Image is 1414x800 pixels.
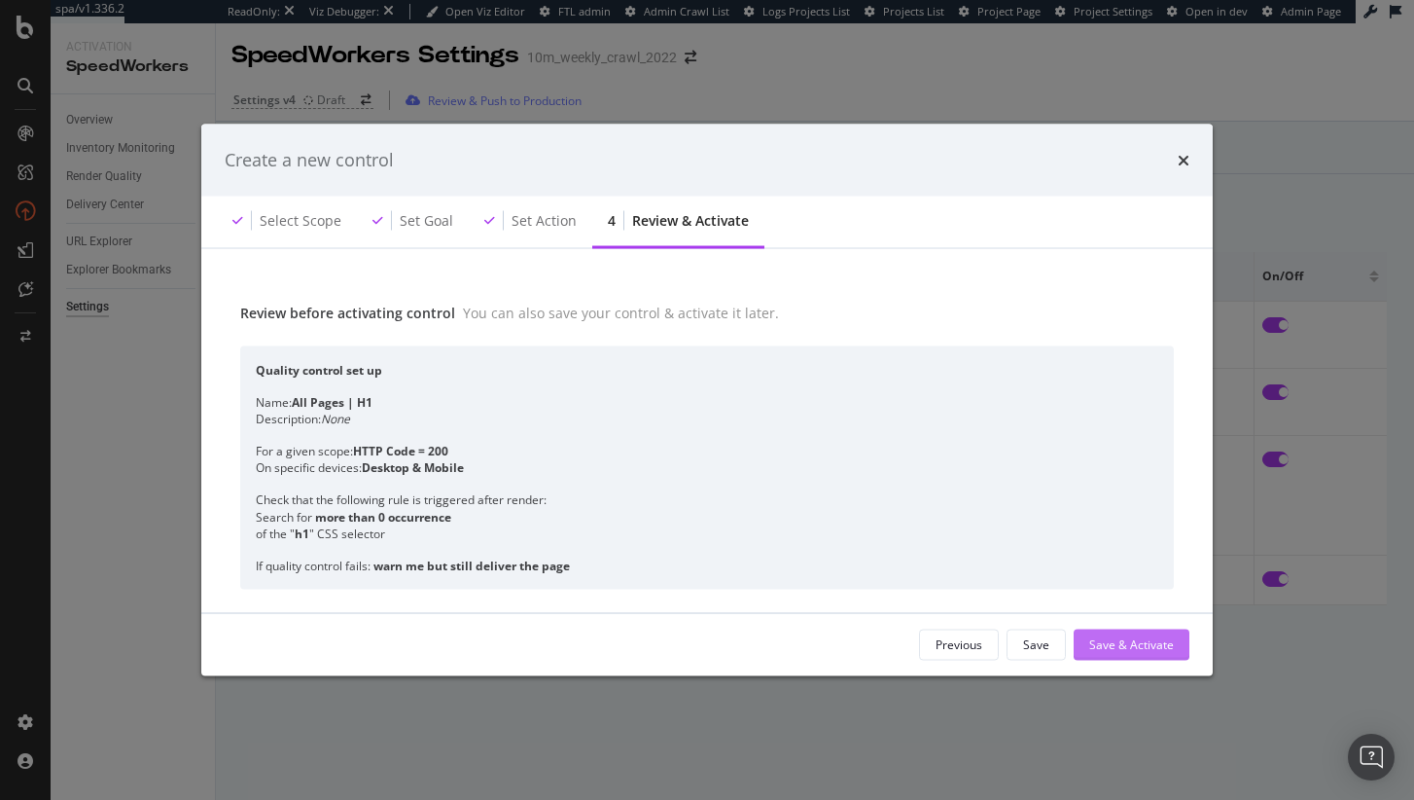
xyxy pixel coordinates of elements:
button: Previous [919,629,999,660]
div: Search for of the " " CSS selector [256,508,1158,541]
div: Create a new control [225,148,394,173]
div: Review before activating control [240,303,455,321]
div: Set goal [400,210,453,230]
div: Save & Activate [1089,636,1174,653]
b: HTTP Code = 200 [353,443,448,459]
div: Review & Activate [632,210,749,230]
div: 4 [608,210,616,230]
div: Open Intercom Messenger [1348,734,1395,781]
div: On specific devices: [256,459,1158,476]
em: None [321,411,350,427]
div: If quality control fails: [256,557,1158,573]
b: Quality control set up [256,361,382,378]
div: more than 0 occurrence [315,508,451,525]
div: Check that the following rule is triggered after render: [256,491,1158,508]
div: times [1178,148,1189,173]
div: For a given scope: [256,443,1158,459]
div: modal [201,125,1213,676]
div: Description: [256,411,1158,427]
div: Name: [256,393,1158,410]
div: Save [1023,636,1049,653]
div: Previous [936,636,982,653]
b: All Pages | H1 [292,393,372,410]
div: Set action [512,210,577,230]
div: You can also save your control & activate it later. [463,303,779,321]
div: h1 [295,525,309,541]
div: Select scope [260,210,341,230]
b: warn me but still deliver the page [373,557,570,573]
button: Save & Activate [1074,629,1189,660]
button: Save [1007,629,1066,660]
b: Desktop & Mobile [362,459,464,476]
